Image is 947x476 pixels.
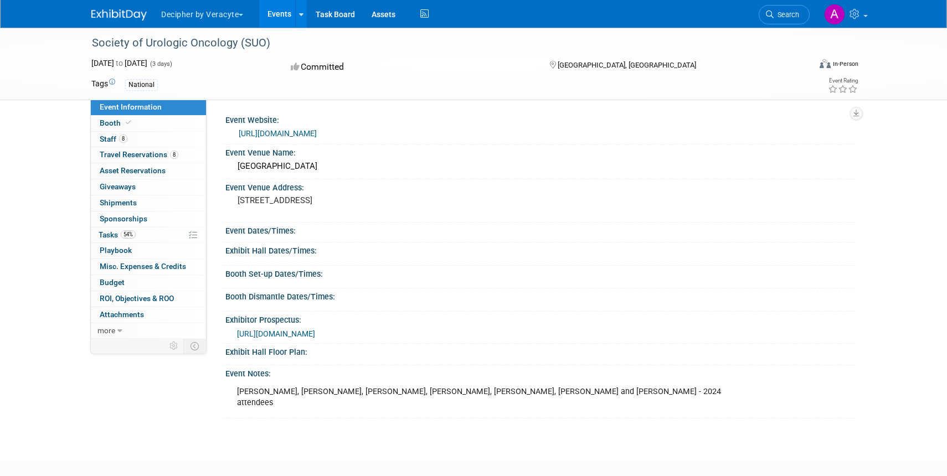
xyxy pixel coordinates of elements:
[100,214,147,223] span: Sponsorships
[759,5,810,24] a: Search
[164,339,184,353] td: Personalize Event Tab Strip
[225,266,856,280] div: Booth Set-up Dates/Times:
[126,120,131,126] i: Booth reservation complete
[100,166,166,175] span: Asset Reservations
[91,307,206,323] a: Attachments
[170,151,178,159] span: 8
[91,211,206,227] a: Sponsorships
[100,310,144,319] span: Attachments
[149,60,172,68] span: (3 days)
[100,262,186,271] span: Misc. Expenses & Credits
[91,259,206,275] a: Misc. Expenses & Credits
[91,163,206,179] a: Asset Reservations
[225,288,856,302] div: Booth Dismantle Dates/Times:
[91,323,206,339] a: more
[774,11,799,19] span: Search
[91,78,115,91] td: Tags
[100,182,136,191] span: Giveaways
[225,312,856,325] div: Exhibitor Prospectus:
[100,246,132,255] span: Playbook
[287,58,532,77] div: Committed
[125,79,158,91] div: National
[234,158,847,175] div: [GEOGRAPHIC_DATA]
[238,195,476,205] pre: [STREET_ADDRESS]
[237,329,315,338] a: [URL][DOMAIN_NAME]
[828,78,858,84] div: Event Rating
[100,198,137,207] span: Shipments
[100,278,125,287] span: Budget
[100,134,127,143] span: Staff
[119,134,127,143] span: 8
[91,147,206,163] a: Travel Reservations8
[99,230,136,239] span: Tasks
[558,61,696,69] span: [GEOGRAPHIC_DATA], [GEOGRAPHIC_DATA]
[225,365,856,379] div: Event Notes:
[97,326,115,335] span: more
[91,116,206,131] a: Booth
[239,129,317,138] a: [URL][DOMAIN_NAME]
[91,9,147,20] img: ExhibitDay
[91,132,206,147] a: Staff8
[832,60,858,68] div: In-Person
[744,58,858,74] div: Event Format
[91,227,206,243] a: Tasks54%
[100,102,162,111] span: Event Information
[114,59,125,68] span: to
[91,195,206,211] a: Shipments
[91,291,206,307] a: ROI, Objectives & ROO
[100,150,178,159] span: Travel Reservations
[229,381,733,414] div: [PERSON_NAME], [PERSON_NAME], [PERSON_NAME], [PERSON_NAME], [PERSON_NAME], [PERSON_NAME] and [PER...
[225,144,856,158] div: Event Venue Name:
[225,242,856,256] div: Exhibit Hall Dates/Times:
[225,112,856,126] div: Event Website:
[824,4,845,25] img: Amy Wahba
[91,100,206,115] a: Event Information
[91,275,206,291] a: Budget
[91,179,206,195] a: Giveaways
[91,243,206,258] a: Playbook
[225,344,856,358] div: Exhibit Hall Floor Plan:
[225,223,856,236] div: Event Dates/Times:
[184,339,207,353] td: Toggle Event Tabs
[100,118,133,127] span: Booth
[820,59,831,68] img: Format-Inperson.png
[91,59,147,68] span: [DATE] [DATE]
[100,294,174,303] span: ROI, Objectives & ROO
[121,230,136,239] span: 54%
[225,179,856,193] div: Event Venue Address:
[88,33,793,53] div: Society of Urologic Oncology (SUO)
